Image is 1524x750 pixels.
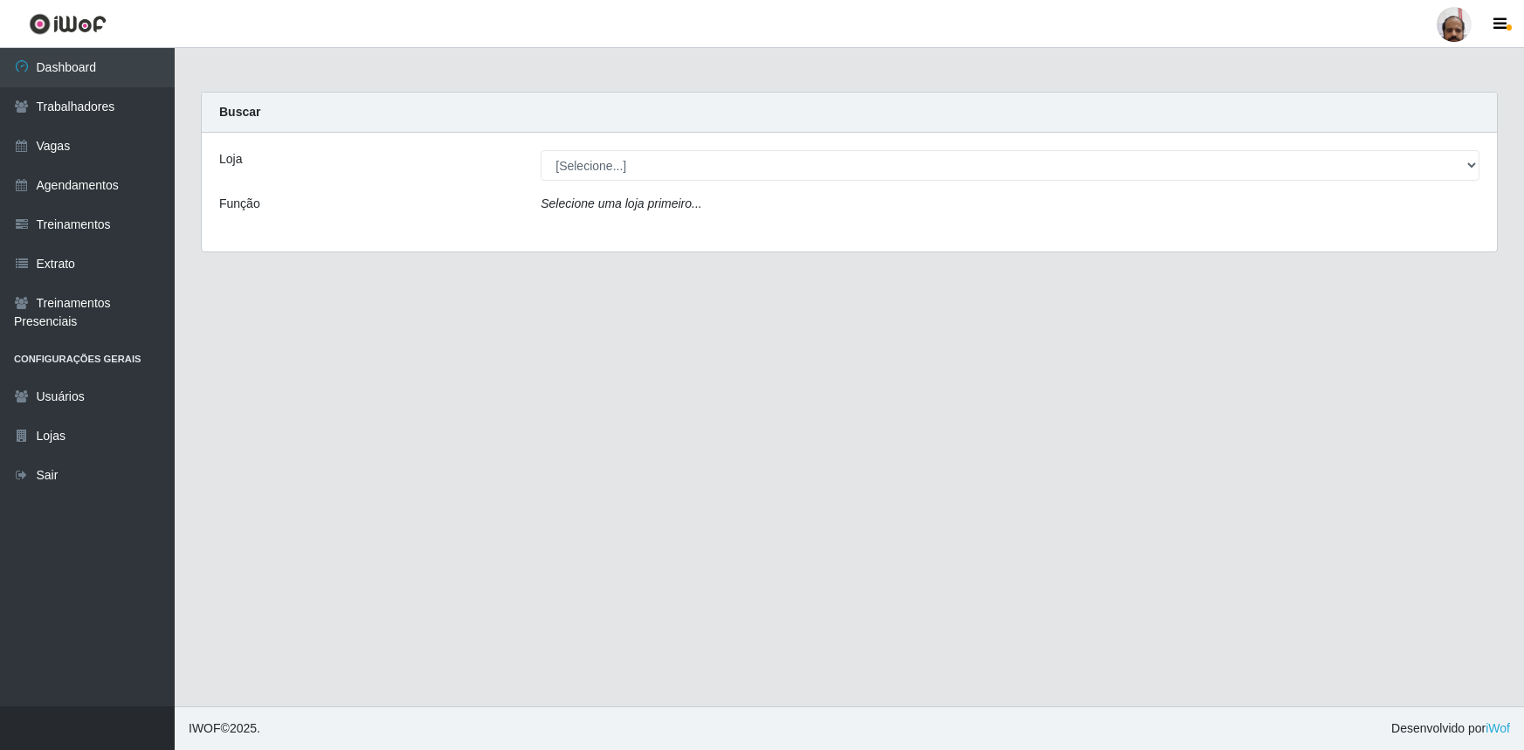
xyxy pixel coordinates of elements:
[219,105,260,119] strong: Buscar
[1391,719,1510,738] span: Desenvolvido por
[541,196,701,210] i: Selecione uma loja primeiro...
[189,721,221,735] span: IWOF
[1486,721,1510,735] a: iWof
[29,13,107,35] img: CoreUI Logo
[219,195,260,213] label: Função
[189,719,260,738] span: © 2025 .
[219,150,242,169] label: Loja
